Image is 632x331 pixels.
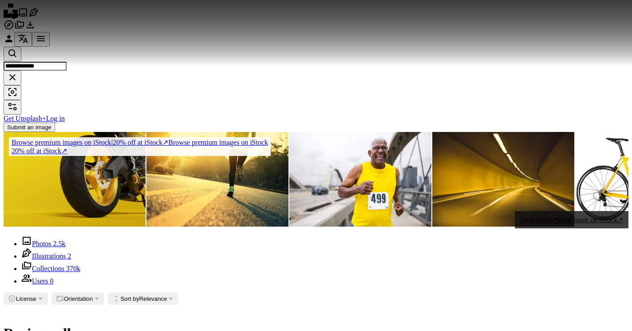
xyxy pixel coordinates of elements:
button: Sort byRelevance [108,292,178,305]
span: 2.5k [53,240,66,247]
img: Yellow and black sports motorcycle on a yellow background [4,132,146,227]
button: Filters [4,100,21,115]
span: License [16,295,36,302]
a: Browse premium images on iStock|20% off at iStock↗Browse premium images on iStock20% off at iStock↗ [4,132,276,161]
button: Search Unsplash [4,47,21,61]
button: Submit an image [4,123,55,132]
a: Get Unsplash+ [4,115,46,122]
span: 0 [50,277,53,285]
span: Sort by [120,295,139,302]
img: on the road [432,132,574,227]
span: View more ↗ [520,216,557,223]
span: Relevance [120,295,167,302]
button: Language [14,32,32,47]
button: Clear [4,71,21,85]
span: 370k [66,265,80,272]
span: 20% off at iStock ↗ [12,139,168,146]
a: Log in / Sign up [4,38,14,45]
span: View more on iStock ↗ [557,216,623,223]
span: Browse premium images on iStock | [12,139,113,146]
a: Explore [4,24,14,32]
img: young fitness woman runner running on road [146,132,288,227]
button: Orientation [51,292,104,305]
button: Visual search [4,85,21,100]
a: Photos [18,12,28,19]
a: Illustrations 2 [21,252,71,260]
span: 2 [67,252,71,260]
button: License [4,292,48,305]
a: Log in [46,115,65,122]
form: Find visuals sitewide [4,47,628,100]
a: Illustrations [28,12,39,19]
span: Orientation [64,295,93,302]
a: Photos 2.5k [21,240,66,247]
a: View more↗View more on iStock↗ [515,211,628,228]
a: Collections [14,24,25,32]
a: Download History [25,24,36,32]
button: Menu [32,32,50,47]
a: Collections 370k [21,265,80,272]
a: Users 0 [21,277,53,285]
img: Senior black man running in a marathon [289,132,431,227]
a: Home — Unsplash [4,12,18,19]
